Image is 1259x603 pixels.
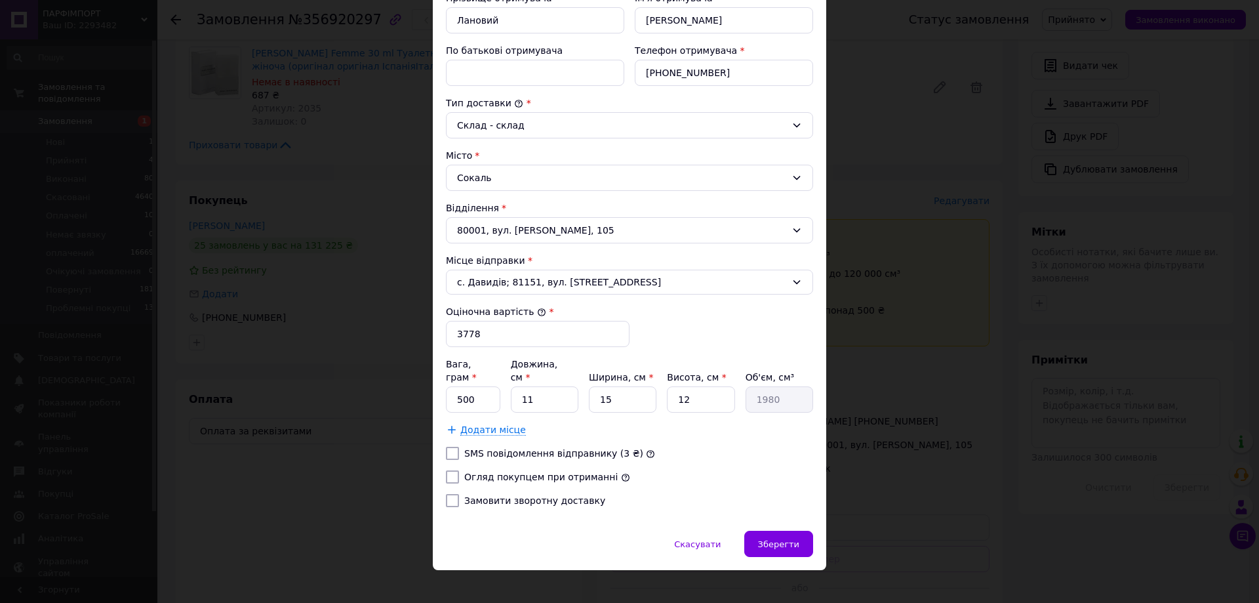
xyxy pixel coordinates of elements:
[446,96,813,110] div: Тип доставки
[464,472,618,482] label: Огляд покупцем при отриманні
[446,306,546,317] label: Оціночна вартість
[464,448,643,459] label: SMS повідомлення відправнику (3 ₴)
[460,425,526,436] span: Додати місце
[758,539,799,549] span: Зберегти
[446,165,813,191] div: Сокаль
[464,495,605,506] label: Замовити зворотну доставку
[635,45,737,56] label: Телефон отримувача
[674,539,721,549] span: Скасувати
[667,372,726,383] label: Висота, см
[446,359,477,383] label: Вага, грам
[635,60,813,86] input: +380
[589,372,653,383] label: Ширина, см
[446,201,813,215] div: Відділення
[457,276,786,289] span: с. Давидів; 81151, вул. [STREET_ADDRESS]
[446,254,813,267] div: Місце відправки
[446,217,813,243] div: 80001, вул. [PERSON_NAME], 105
[446,45,563,56] label: По батькові отримувача
[511,359,558,383] label: Довжина, см
[446,149,813,162] div: Місто
[746,371,813,384] div: Об'єм, см³
[457,118,786,133] div: Склад - склад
